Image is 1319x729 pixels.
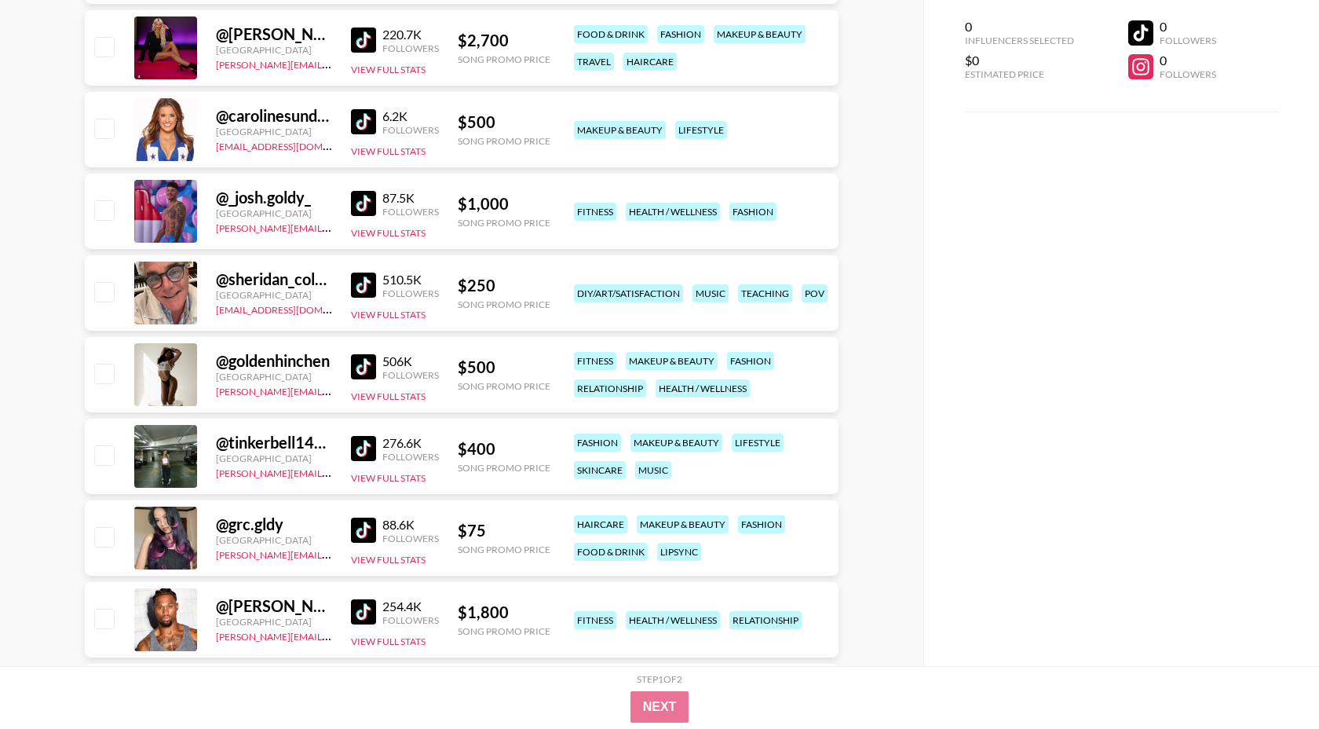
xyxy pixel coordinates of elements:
[626,611,720,629] div: health / wellness
[382,517,439,533] div: 88.6K
[216,616,332,628] div: [GEOGRAPHIC_DATA]
[657,25,704,43] div: fashion
[382,288,439,299] div: Followers
[382,42,439,54] div: Followers
[216,126,332,137] div: [GEOGRAPHIC_DATA]
[574,352,616,370] div: fitness
[458,625,550,637] div: Song Promo Price
[630,434,722,452] div: makeup & beauty
[216,269,332,289] div: @ sheridan_coldstream
[458,544,550,555] div: Song Promo Price
[216,188,332,207] div: @ _josh.goldy_
[965,19,1074,35] div: 0
[382,354,439,369] div: 506K
[216,534,332,546] div: [GEOGRAPHIC_DATA]
[965,53,1074,68] div: $0
[656,379,750,397] div: health / wellness
[382,599,439,614] div: 254.4K
[637,515,729,533] div: makeup & beauty
[216,106,332,126] div: @ carolinesundvold0
[216,452,332,464] div: [GEOGRAPHIC_DATA]
[216,546,523,561] a: [PERSON_NAME][EMAIL_ADDRESS][PERSON_NAME][DOMAIN_NAME]
[382,451,439,463] div: Followers
[216,464,448,479] a: [PERSON_NAME][EMAIL_ADDRESS][DOMAIN_NAME]
[382,27,439,42] div: 220.7K
[382,124,439,136] div: Followers
[1160,68,1216,80] div: Followers
[574,121,666,139] div: makeup & beauty
[351,636,426,647] button: View Full Stats
[351,227,426,239] button: View Full Stats
[458,112,550,132] div: $ 500
[216,351,332,371] div: @ goldenhinchen
[382,533,439,544] div: Followers
[458,194,550,214] div: $ 1,000
[458,31,550,50] div: $ 2,700
[382,369,439,381] div: Followers
[574,379,646,397] div: relationship
[382,108,439,124] div: 6.2K
[382,614,439,626] div: Followers
[216,44,332,56] div: [GEOGRAPHIC_DATA]
[630,691,689,723] button: Next
[351,27,376,53] img: TikTok
[458,217,550,229] div: Song Promo Price
[458,462,550,474] div: Song Promo Price
[351,436,376,461] img: TikTok
[1160,19,1216,35] div: 0
[965,68,1074,80] div: Estimated Price
[216,24,332,44] div: @ [PERSON_NAME]
[458,380,550,392] div: Song Promo Price
[216,383,448,397] a: [PERSON_NAME][EMAIL_ADDRESS][DOMAIN_NAME]
[574,203,616,221] div: fitness
[382,206,439,218] div: Followers
[458,357,550,377] div: $ 500
[216,207,332,219] div: [GEOGRAPHIC_DATA]
[574,434,621,452] div: fashion
[732,434,784,452] div: lifestyle
[675,121,727,139] div: lifestyle
[574,543,648,561] div: food & drink
[574,53,614,71] div: travel
[216,628,448,643] a: [PERSON_NAME][EMAIL_ADDRESS][DOMAIN_NAME]
[727,352,774,370] div: fashion
[458,603,550,622] div: $ 1,800
[657,543,701,561] div: lipsync
[458,299,550,310] div: Song Promo Price
[458,521,550,540] div: $ 75
[802,284,828,302] div: pov
[351,599,376,625] img: TikTok
[351,64,426,75] button: View Full Stats
[738,515,785,533] div: fashion
[692,284,729,302] div: music
[216,596,332,616] div: @ [PERSON_NAME].[PERSON_NAME]
[351,472,426,484] button: View Full Stats
[216,137,374,152] a: [EMAIL_ADDRESS][DOMAIN_NAME]
[574,461,626,479] div: skincare
[626,203,720,221] div: health / wellness
[351,390,426,402] button: View Full Stats
[729,203,776,221] div: fashion
[574,611,616,629] div: fitness
[382,272,439,288] div: 510.5K
[637,673,682,685] div: Step 1 of 2
[216,515,332,534] div: @ grc.gldy
[1240,650,1300,710] iframe: Drift Widget Chat Controller
[216,371,332,383] div: [GEOGRAPHIC_DATA]
[1160,53,1216,68] div: 0
[351,554,426,566] button: View Full Stats
[351,191,376,216] img: TikTok
[574,284,683,302] div: diy/art/satisfaction
[458,276,550,295] div: $ 250
[623,53,677,71] div: haircare
[216,301,374,316] a: [EMAIL_ADDRESS][DOMAIN_NAME]
[351,273,376,298] img: TikTok
[216,56,448,71] a: [PERSON_NAME][EMAIL_ADDRESS][DOMAIN_NAME]
[738,284,792,302] div: teaching
[574,515,627,533] div: haircare
[635,461,671,479] div: music
[1160,35,1216,46] div: Followers
[216,289,332,301] div: [GEOGRAPHIC_DATA]
[216,433,332,452] div: @ tinkerbell1444
[458,439,550,459] div: $ 400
